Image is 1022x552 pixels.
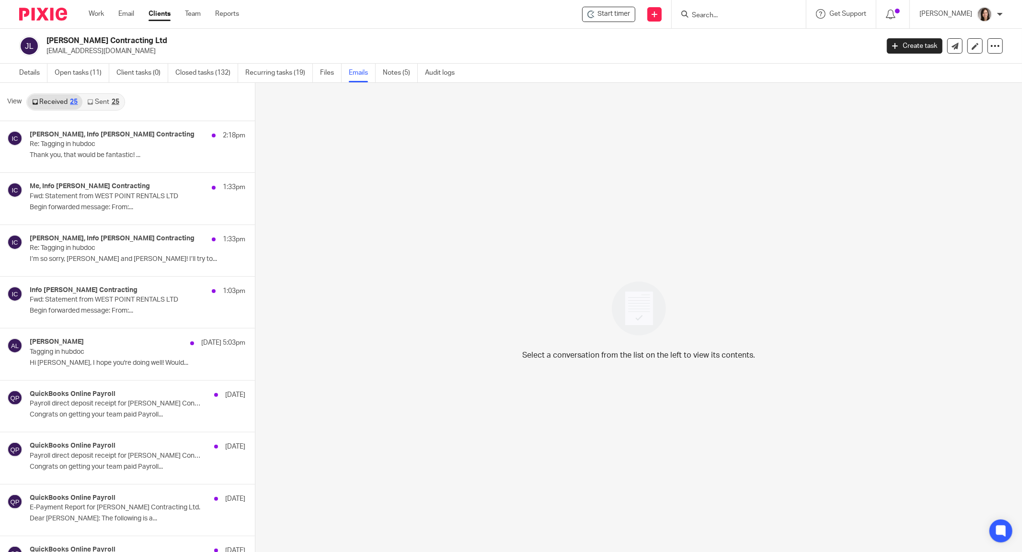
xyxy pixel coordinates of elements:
[30,348,202,356] p: Tagging in hubdoc
[349,64,376,82] a: Emails
[7,286,23,302] img: svg%3E
[425,64,462,82] a: Audit logs
[223,286,245,296] p: 1:03pm
[19,36,39,56] img: svg%3E
[320,64,342,82] a: Files
[223,235,245,244] p: 1:33pm
[7,131,23,146] img: svg%3E
[7,494,23,509] img: svg%3E
[245,64,313,82] a: Recurring tasks (19)
[30,296,202,304] p: Fwd: Statement from WEST POINT RENTALS LTD
[597,9,630,19] span: Start timer
[116,64,168,82] a: Client tasks (0)
[30,131,195,139] h4: [PERSON_NAME], Info [PERSON_NAME] Contracting
[30,390,115,398] h4: QuickBooks Online Payroll
[887,38,942,54] a: Create task
[30,244,202,252] p: Re: Tagging in hubdoc
[30,203,245,212] p: Begin forwarded message: From:...
[30,338,84,346] h4: [PERSON_NAME]
[829,11,866,17] span: Get Support
[7,97,22,107] span: View
[582,7,635,22] div: Justin Berry Contracting Ltd
[30,442,115,450] h4: QuickBooks Online Payroll
[89,9,104,19] a: Work
[215,9,239,19] a: Reports
[185,9,201,19] a: Team
[30,255,245,263] p: I’m so sorry, [PERSON_NAME] and [PERSON_NAME]! I’ll try to...
[30,515,245,523] p: Dear [PERSON_NAME]: The following is a...
[46,46,873,56] p: [EMAIL_ADDRESS][DOMAIN_NAME]
[70,99,78,105] div: 25
[112,99,119,105] div: 25
[223,182,245,192] p: 1:33pm
[7,182,23,198] img: svg%3E
[225,494,245,504] p: [DATE]
[225,390,245,400] p: [DATE]
[30,411,245,419] p: Congrats on getting your team paid Payroll...
[201,338,245,348] p: [DATE] 5:03pm
[30,504,202,512] p: E-Payment Report for [PERSON_NAME] Contracting Ltd.
[30,286,138,294] h4: Info [PERSON_NAME] Contracting
[606,275,672,342] img: image
[7,338,23,353] img: svg%3E
[149,9,171,19] a: Clients
[30,400,202,408] p: Payroll direct deposit receipt for [PERSON_NAME] Contracting Ltd.
[383,64,418,82] a: Notes (5)
[30,494,115,502] h4: QuickBooks Online Payroll
[30,235,195,243] h4: [PERSON_NAME], Info [PERSON_NAME] Contracting
[225,442,245,451] p: [DATE]
[19,8,67,21] img: Pixie
[27,94,82,110] a: Received25
[7,390,23,406] img: svg%3E
[30,359,245,367] p: Hi [PERSON_NAME], I hope you're doing well! Would...
[82,94,124,110] a: Sent25
[30,307,245,315] p: Begin forwarded message: From:...
[30,140,202,148] p: Re: Tagging in hubdoc
[46,36,707,46] h2: [PERSON_NAME] Contracting Ltd
[30,151,245,159] p: Thank you, that would be fantastic! ...
[118,9,134,19] a: Email
[691,11,777,20] input: Search
[19,64,47,82] a: Details
[175,64,238,82] a: Closed tasks (132)
[30,463,245,471] p: Congrats on getting your team paid Payroll...
[30,192,202,201] p: Fwd: Statement from WEST POINT RENTALS LTD
[7,442,23,457] img: svg%3E
[7,235,23,250] img: svg%3E
[223,131,245,140] p: 2:18pm
[522,349,755,361] p: Select a conversation from the list on the left to view its contents.
[30,182,150,191] h4: Me, Info [PERSON_NAME] Contracting
[30,452,202,460] p: Payroll direct deposit receipt for [PERSON_NAME] Contracting Ltd.
[55,64,109,82] a: Open tasks (11)
[977,7,992,22] img: Danielle%20photo.jpg
[919,9,972,19] p: [PERSON_NAME]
